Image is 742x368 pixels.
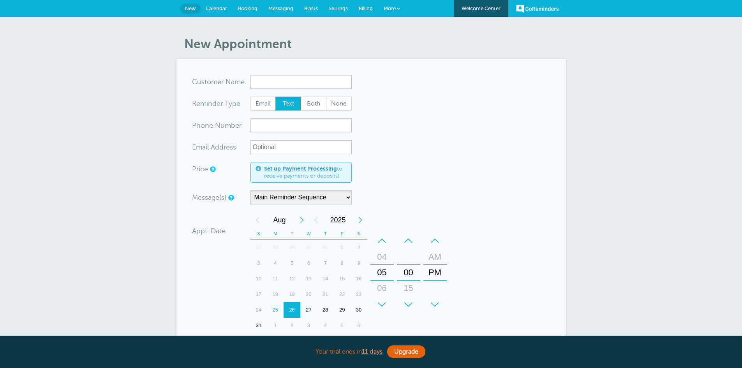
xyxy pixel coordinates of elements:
[334,271,351,287] div: 15
[300,302,317,318] div: 27
[192,118,250,132] div: mber
[334,318,351,333] div: Friday, September 5
[351,271,367,287] div: Saturday, August 16
[329,5,348,11] span: Settings
[387,345,425,358] a: Upgrade
[284,302,300,318] div: 26
[210,167,215,172] a: An optional price for the appointment. If you set a price, you can include a payment link in your...
[250,318,267,333] div: 31
[334,271,351,287] div: Friday, August 15
[334,240,351,255] div: Friday, August 1
[228,195,233,200] a: Simple templates and custom messages will use the reminder schedule set under Settings > Reminder...
[284,271,300,287] div: Tuesday, August 12
[192,75,250,89] div: ame
[317,302,334,318] div: 28
[267,302,284,318] div: 25
[192,78,204,85] span: Cus
[326,97,351,110] span: None
[334,255,351,271] div: Friday, August 8
[317,287,334,302] div: Thursday, August 21
[250,287,267,302] div: Sunday, August 17
[268,5,293,11] span: Messaging
[334,318,351,333] div: 5
[192,100,240,107] label: Reminder Type
[353,212,367,228] div: Next Year
[300,228,317,240] th: W
[351,240,367,255] div: Saturday, August 2
[351,255,367,271] div: Saturday, August 9
[334,240,351,255] div: 1
[399,280,418,296] div: 15
[267,271,284,287] div: Monday, August 11
[317,255,334,271] div: 7
[301,97,326,110] span: Both
[250,255,267,271] div: 3
[267,255,284,271] div: Monday, August 4
[205,122,225,129] span: ne Nu
[373,249,391,265] div: 04
[284,228,300,240] th: T
[317,302,334,318] div: Thursday, August 28
[267,255,284,271] div: 4
[250,255,267,271] div: Sunday, August 3
[250,228,267,240] th: S
[192,122,205,129] span: Pho
[284,255,300,271] div: 5
[351,255,367,271] div: 9
[185,5,196,11] span: New
[250,318,267,333] div: Sunday, August 31
[351,302,367,318] div: Saturday, August 30
[351,228,367,240] th: S
[370,233,394,312] div: Hours
[373,296,391,312] div: 07
[323,212,353,228] span: 2025
[317,318,334,333] div: 4
[264,166,347,179] span: to receive payments or deposits!
[267,318,284,333] div: Monday, September 1
[250,302,267,318] div: 24
[250,240,267,255] div: 27
[351,287,367,302] div: Saturday, August 23
[300,240,317,255] div: Wednesday, July 30
[250,302,267,318] div: Sunday, August 24
[397,233,420,312] div: Minutes
[300,318,317,333] div: 3
[264,212,295,228] span: August
[250,97,276,111] label: Email
[300,287,317,302] div: 20
[373,280,391,296] div: 06
[284,302,300,318] div: Tuesday, August 26
[351,240,367,255] div: 2
[351,287,367,302] div: 23
[284,318,300,333] div: 2
[334,287,351,302] div: 22
[317,255,334,271] div: Thursday, August 7
[251,97,276,110] span: Email
[300,271,317,287] div: 13
[192,166,208,173] label: Price
[192,144,206,151] span: Ema
[267,302,284,318] div: Today, Monday, August 25
[267,240,284,255] div: 28
[295,212,309,228] div: Next Month
[192,194,226,201] label: Message(s)
[284,255,300,271] div: Tuesday, August 5
[317,240,334,255] div: 31
[264,166,337,172] a: Set up Payment Processing
[351,302,367,318] div: 30
[334,302,351,318] div: 29
[304,5,318,11] span: Blasts
[192,227,226,234] label: Appt. Date
[309,212,323,228] div: Previous Year
[300,255,317,271] div: 6
[351,271,367,287] div: 16
[180,4,201,14] a: New
[300,255,317,271] div: Wednesday, August 6
[284,271,300,287] div: 12
[334,228,351,240] th: F
[362,348,382,355] b: 11 days
[301,97,326,111] label: Both
[300,318,317,333] div: Wednesday, September 3
[250,140,352,154] input: Optional
[267,287,284,302] div: Monday, August 18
